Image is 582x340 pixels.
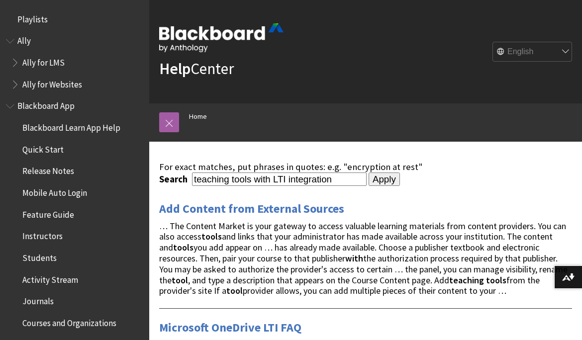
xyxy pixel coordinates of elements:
strong: tools [486,274,506,286]
span: Students [22,250,57,263]
a: Microsoft OneDrive LTI FAQ [159,320,301,336]
span: Release Notes [22,163,74,176]
span: … The Content Market is your gateway to access valuable learning materials from content providers... [159,220,568,297]
span: Mobile Auto Login [22,184,87,198]
strong: tool [226,285,243,296]
select: Site Language Selector [493,42,573,62]
span: Journals [22,293,54,307]
span: Ally for Websites [22,76,82,89]
span: Playlists [17,11,48,24]
strong: teaching [449,274,484,286]
strong: Help [159,59,191,79]
span: Feature Guide [22,206,74,220]
span: Quick Start [22,141,64,155]
nav: Book outline for Anthology Ally Help [6,33,143,93]
img: Blackboard by Anthology [159,23,284,52]
span: Instructors [22,228,63,242]
strong: tools [173,242,194,253]
label: Search [159,173,190,185]
span: Activity Stream [22,271,78,285]
div: For exact matches, put phrases in quotes: e.g. "encryption at rest" [159,162,572,172]
span: Blackboard App [17,98,75,111]
strong: tool [172,274,188,286]
span: Blackboard Learn App Help [22,119,120,133]
span: Ally [17,33,31,46]
strong: with [345,253,363,264]
a: HelpCenter [159,59,234,79]
input: Apply [369,172,400,186]
a: Home [189,110,207,123]
strong: tools [201,231,222,242]
span: Courses and Organizations [22,315,116,328]
nav: Book outline for Playlists [6,11,143,28]
a: Add Content from External Sources [159,201,344,217]
span: Ally for LMS [22,54,65,68]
